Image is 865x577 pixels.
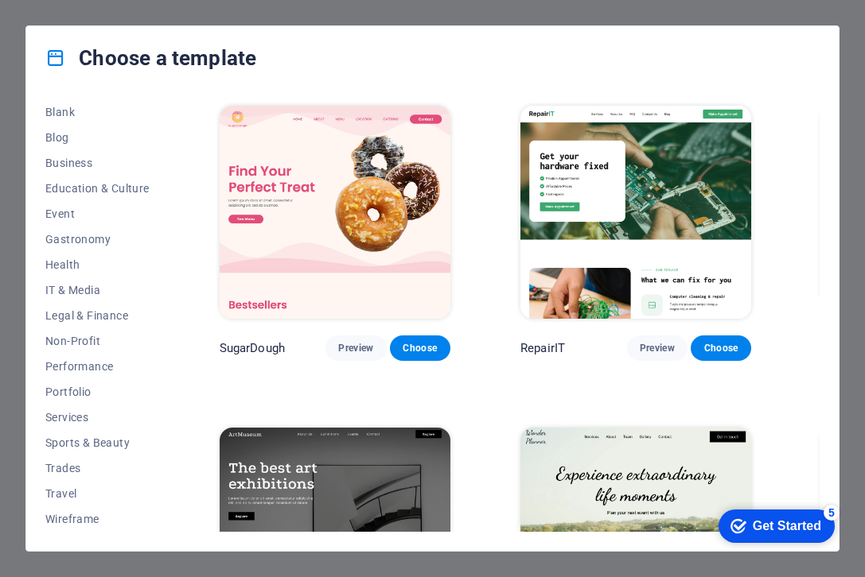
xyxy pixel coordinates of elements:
[45,131,150,144] span: Blog
[45,328,150,354] button: Non-Profit
[47,17,115,32] div: Get Started
[45,309,150,322] span: Legal & Finance
[45,207,150,220] span: Event
[45,233,150,246] span: Gastronomy
[45,481,150,506] button: Travel
[403,342,438,354] span: Choose
[118,3,134,19] div: 5
[45,360,150,373] span: Performance
[45,354,150,379] button: Performance
[220,340,285,356] p: SugarDough
[45,455,150,481] button: Trades
[45,157,150,169] span: Business
[45,176,150,201] button: Education & Culture
[45,277,150,303] button: IT & Media
[45,303,150,328] button: Legal & Finance
[45,150,150,176] button: Business
[13,8,129,41] div: Get Started 5 items remaining, 0% complete
[45,411,150,424] span: Services
[45,506,150,532] button: Wireframe
[390,335,450,361] button: Choose
[45,405,150,430] button: Services
[45,252,150,277] button: Health
[45,487,150,500] span: Travel
[45,430,150,455] button: Sports & Beauty
[338,342,373,354] span: Preview
[691,335,751,361] button: Choose
[45,258,150,271] span: Health
[45,201,150,227] button: Event
[45,436,150,449] span: Sports & Beauty
[703,342,738,354] span: Choose
[640,342,675,354] span: Preview
[45,379,150,405] button: Portfolio
[45,462,150,474] span: Trades
[45,284,150,296] span: IT & Media
[45,106,150,118] span: Blank
[45,227,150,252] button: Gastronomy
[325,335,386,361] button: Preview
[520,340,565,356] p: RepairIT
[45,99,150,125] button: Blank
[520,106,751,319] img: RepairIT
[45,513,150,525] span: Wireframe
[45,45,256,71] h4: Choose a template
[627,335,688,361] button: Preview
[45,335,150,347] span: Non-Profit
[45,125,150,150] button: Blog
[45,385,150,398] span: Portfolio
[220,106,450,319] img: SugarDough
[45,182,150,195] span: Education & Culture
